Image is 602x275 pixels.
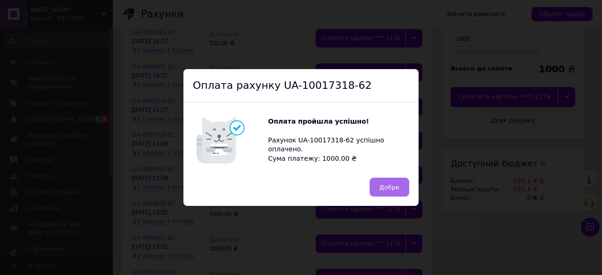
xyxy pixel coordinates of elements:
div: Рахунок UA-10017318-62 успішно оплачено. Сума платежу: 1000.00 ₴ [268,117,409,163]
div: Оплата рахунку UA-10017318-62 [183,69,419,103]
img: Котик говорить Оплата пройшла успішно! [193,112,268,168]
b: Оплата пройшла успішно! [268,118,369,125]
button: Добре [370,178,409,196]
span: Добре [380,184,399,191]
